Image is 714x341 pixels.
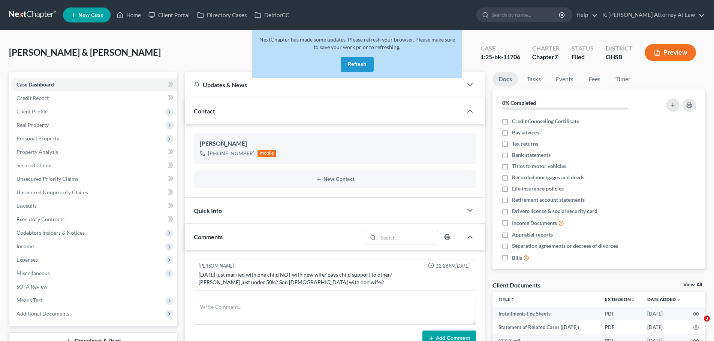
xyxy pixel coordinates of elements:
[512,185,564,192] span: Life insurance policies
[16,203,37,209] span: Lawsuits
[492,72,518,86] a: Docs
[259,36,455,50] span: NextChapter has made some updates. Please refresh your browser. Please make sure to save your wor...
[606,44,633,53] div: District
[200,139,470,148] div: [PERSON_NAME]
[194,81,454,89] div: Updates & News
[10,172,177,186] a: Unsecured Priority Claims
[16,135,59,141] span: Personal Property
[10,159,177,172] a: Secured Claims
[16,108,48,115] span: Client Profile
[341,57,374,72] button: Refresh
[10,186,177,199] a: Unsecured Nonpriority Claims
[16,243,34,249] span: Income
[647,296,681,302] a: Date Added expand_more
[193,8,251,22] a: Directory Cases
[641,307,687,320] td: [DATE]
[16,256,38,263] span: Expenses
[16,310,69,317] span: Additional Documents
[16,162,52,168] span: Secured Claims
[257,150,276,157] div: mobile
[599,320,641,334] td: PDF
[512,151,551,159] span: Bank statements
[512,219,557,227] span: Income Documents
[16,270,50,276] span: Miscellaneous
[16,95,49,101] span: Credit Report
[512,174,584,181] span: Recorded mortgages and deeds
[251,8,293,22] a: DebtorCC
[689,316,707,334] iframe: Intercom live chat
[606,53,633,61] div: OHSB
[145,8,193,22] a: Client Portal
[16,283,48,290] span: SOFA Review
[605,296,635,302] a: Extensionunfold_more
[10,280,177,293] a: SOFA Review
[491,8,560,22] input: Search by name...
[16,81,54,88] span: Case Dashboard
[16,176,78,182] span: Unsecured Priority Claims
[492,307,599,320] td: Installments Fee Sheets
[113,8,145,22] a: Home
[512,231,553,238] span: Appraisal reports
[512,196,585,204] span: Retirement account statements
[10,145,177,159] a: Property Analysis
[9,47,161,58] span: [PERSON_NAME] & [PERSON_NAME]
[379,231,438,244] input: Search...
[10,199,177,213] a: Lawsuits
[512,242,618,250] span: Separation agreements or decrees of divorces
[512,118,579,125] span: Credit Counseling Certificate
[10,213,177,226] a: Executory Contracts
[194,207,222,214] span: Quick Info
[480,53,520,61] div: 1:25-bk-11706
[683,282,702,287] a: View All
[512,162,566,170] span: Titles to motor vehicles
[200,176,470,182] button: New Contact
[492,281,540,289] div: Client Documents
[512,254,522,262] span: Bills
[208,150,254,157] div: [PHONE_NUMBER]
[609,72,636,86] a: Timer
[582,72,606,86] a: Fees
[502,100,536,106] strong: 0% Completed
[572,44,594,53] div: Status
[677,298,681,302] i: expand_more
[10,78,177,91] a: Case Dashboard
[704,316,710,322] span: 3
[641,320,687,334] td: [DATE]
[631,298,635,302] i: unfold_more
[480,44,520,53] div: Case
[16,216,64,222] span: Executory Contracts
[532,44,560,53] div: Chapter
[16,189,88,195] span: Unsecured Nonpriority Claims
[512,207,597,215] span: Drivers license & social security card
[436,262,470,270] span: 12:26PM[DATE]
[16,149,58,155] span: Property Analysis
[521,72,547,86] a: Tasks
[492,320,599,334] td: Statement of Related Cases ([DATE])
[599,8,705,22] a: R. [PERSON_NAME] Attorney At Law
[194,233,223,240] span: Comments
[199,262,234,270] div: [PERSON_NAME]
[199,271,471,286] div: [DATE] just married with one child NOT with new wife/ pays child support to other/ [PERSON_NAME] ...
[512,129,539,136] span: Pay advices
[194,107,215,115] span: Contact
[16,122,49,128] span: Real Property
[532,53,560,61] div: Chapter
[645,44,696,61] button: Preview
[550,72,579,86] a: Events
[512,140,538,147] span: Tax returns
[572,53,594,61] div: Filed
[510,298,515,302] i: unfold_more
[573,8,598,22] a: Help
[16,297,42,303] span: Means Test
[498,296,515,302] a: Titleunfold_more
[78,12,103,18] span: New Case
[554,53,558,60] span: 7
[10,91,177,105] a: Credit Report
[16,229,85,236] span: Codebtors Insiders & Notices
[599,307,641,320] td: PDF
